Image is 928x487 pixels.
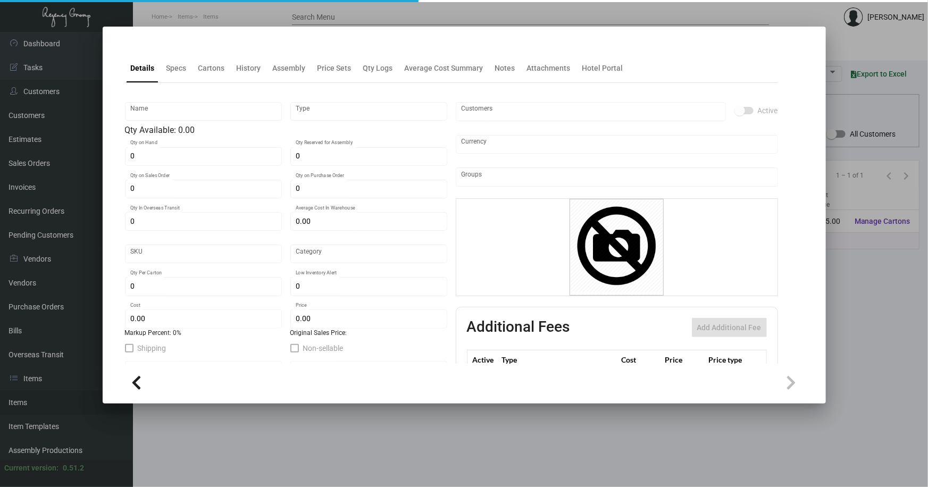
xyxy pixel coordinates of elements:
[125,124,447,137] div: Qty Available: 0.00
[758,104,778,117] span: Active
[138,342,166,355] span: Shipping
[273,63,306,74] div: Assembly
[499,350,618,369] th: Type
[692,318,767,337] button: Add Additional Fee
[697,323,762,332] span: Add Additional Fee
[303,342,344,355] span: Non-sellable
[467,350,499,369] th: Active
[461,107,720,116] input: Add new..
[237,63,261,74] div: History
[706,350,754,369] th: Price type
[63,463,84,474] div: 0.51.2
[527,63,571,74] div: Attachments
[495,63,515,74] div: Notes
[461,173,772,181] input: Add new..
[582,63,623,74] div: Hotel Portal
[662,350,706,369] th: Price
[198,63,225,74] div: Cartons
[405,63,483,74] div: Average Cost Summary
[467,318,570,337] h2: Additional Fees
[4,463,58,474] div: Current version:
[166,63,187,74] div: Specs
[363,63,393,74] div: Qty Logs
[317,63,352,74] div: Price Sets
[618,350,662,369] th: Cost
[131,63,155,74] div: Details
